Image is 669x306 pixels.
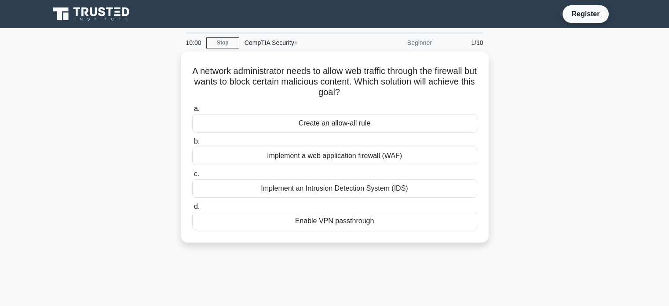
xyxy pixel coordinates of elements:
[360,34,437,52] div: Beginner
[566,8,605,19] a: Register
[194,170,199,177] span: c.
[239,34,360,52] div: CompTIA Security+
[194,137,200,145] span: b.
[192,179,477,198] div: Implement an Intrusion Detection System (IDS)
[181,34,206,52] div: 10:00
[194,105,200,112] span: a.
[191,66,478,98] h5: A network administrator needs to allow web traffic through the firewall but wants to block certai...
[192,212,477,230] div: Enable VPN passthrough
[192,114,477,133] div: Create an allow-all rule
[437,34,489,52] div: 1/10
[206,37,239,48] a: Stop
[194,203,200,210] span: d.
[192,147,477,165] div: Implement a web application firewall (WAF)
